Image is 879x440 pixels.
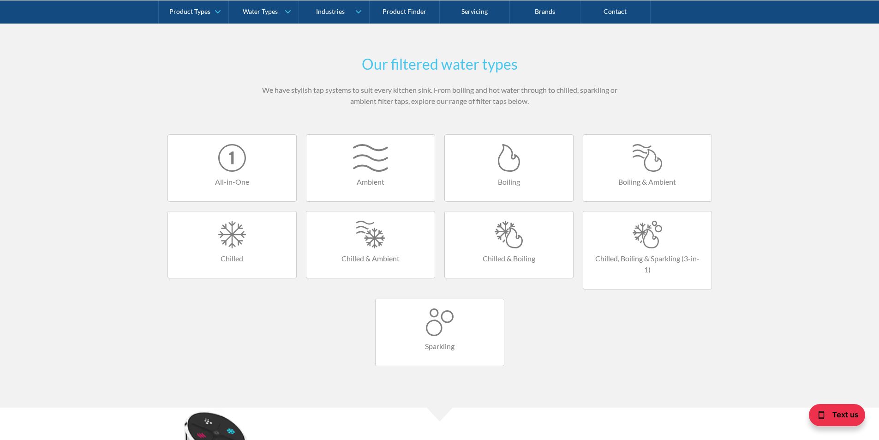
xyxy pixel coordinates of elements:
a: Chilled [167,211,297,278]
a: All-in-One [167,134,297,202]
h4: All-in-One [177,176,287,187]
a: Boiling & Ambient [583,134,712,202]
h4: Boiling & Ambient [592,176,702,187]
div: Industries [316,7,345,15]
a: Chilled, Boiling & Sparkling (3-in-1) [583,211,712,289]
a: Chilled & Ambient [306,211,435,278]
h4: Chilled & Boiling [454,253,564,264]
div: Water Types [243,7,278,15]
a: Ambient [306,134,435,202]
div: Product Types [169,7,210,15]
a: Sparkling [375,299,504,366]
h4: Ambient [316,176,425,187]
h2: Our filtered water types [260,53,620,75]
iframe: podium webchat widget bubble [787,394,879,440]
h4: Sparkling [385,341,495,352]
p: We have stylish tap systems to suit every kitchen sink. From boiling and hot water through to chi... [260,84,620,107]
h4: Chilled & Ambient [316,253,425,264]
h4: Chilled [177,253,287,264]
h4: Boiling [454,176,564,187]
a: Boiling [444,134,574,202]
a: Chilled & Boiling [444,211,574,278]
h4: Chilled, Boiling & Sparkling (3-in-1) [592,253,702,275]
